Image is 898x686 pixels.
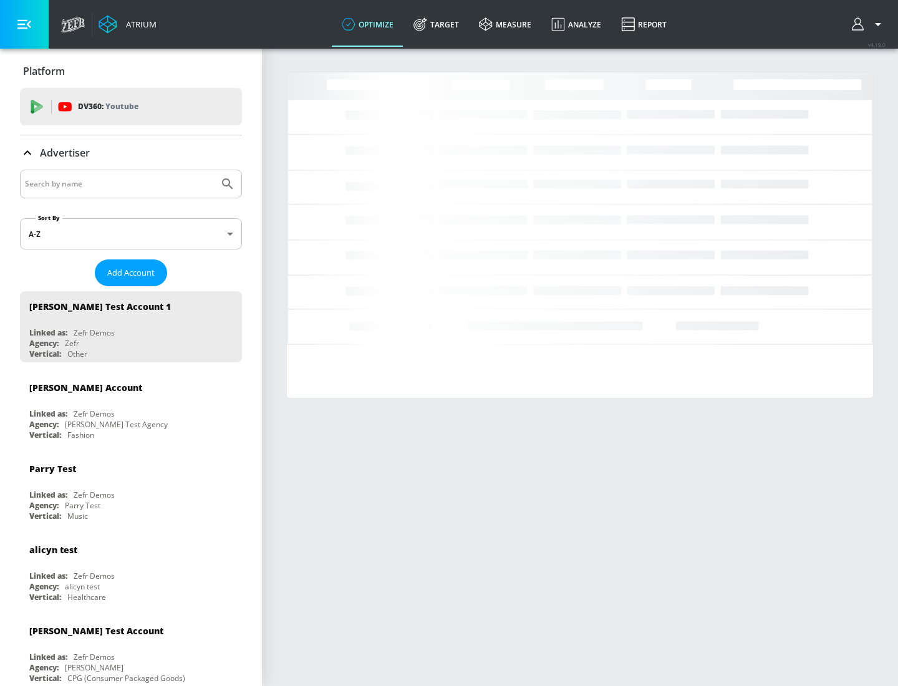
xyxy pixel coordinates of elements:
[20,135,242,170] div: Advertiser
[611,2,677,47] a: Report
[67,430,94,440] div: Fashion
[65,419,168,430] div: [PERSON_NAME] Test Agency
[29,500,59,511] div: Agency:
[99,15,157,34] a: Atrium
[20,534,242,606] div: alicyn testLinked as:Zefr DemosAgency:alicyn testVertical:Healthcare
[65,338,79,349] div: Zefr
[29,673,61,684] div: Vertical:
[29,571,67,581] div: Linked as:
[20,453,242,524] div: Parry TestLinked as:Zefr DemosAgency:Parry TestVertical:Music
[20,88,242,125] div: DV360: Youtube
[403,2,469,47] a: Target
[25,176,214,192] input: Search by name
[23,64,65,78] p: Platform
[78,100,138,114] p: DV360:
[29,625,163,637] div: [PERSON_NAME] Test Account
[20,291,242,362] div: [PERSON_NAME] Test Account 1Linked as:Zefr DemosAgency:ZefrVertical:Other
[29,327,67,338] div: Linked as:
[469,2,541,47] a: measure
[29,349,61,359] div: Vertical:
[121,19,157,30] div: Atrium
[65,581,100,592] div: alicyn test
[29,652,67,662] div: Linked as:
[29,490,67,500] div: Linked as:
[20,218,242,249] div: A-Z
[95,259,167,286] button: Add Account
[29,592,61,602] div: Vertical:
[67,511,88,521] div: Music
[332,2,403,47] a: optimize
[868,41,886,48] span: v 4.19.0
[67,349,87,359] div: Other
[20,372,242,443] div: [PERSON_NAME] AccountLinked as:Zefr DemosAgency:[PERSON_NAME] Test AgencyVertical:Fashion
[67,592,106,602] div: Healthcare
[65,662,123,673] div: [PERSON_NAME]
[29,301,171,312] div: [PERSON_NAME] Test Account 1
[29,581,59,592] div: Agency:
[40,146,90,160] p: Advertiser
[74,327,115,338] div: Zefr Demos
[74,571,115,581] div: Zefr Demos
[29,544,77,556] div: alicyn test
[65,500,100,511] div: Parry Test
[29,338,59,349] div: Agency:
[29,463,76,475] div: Parry Test
[29,419,59,430] div: Agency:
[29,382,142,394] div: [PERSON_NAME] Account
[36,214,62,222] label: Sort By
[105,100,138,113] p: Youtube
[74,490,115,500] div: Zefr Demos
[74,652,115,662] div: Zefr Demos
[74,408,115,419] div: Zefr Demos
[107,266,155,280] span: Add Account
[29,662,59,673] div: Agency:
[29,430,61,440] div: Vertical:
[541,2,611,47] a: Analyze
[29,511,61,521] div: Vertical:
[20,54,242,89] div: Platform
[29,408,67,419] div: Linked as:
[67,673,185,684] div: CPG (Consumer Packaged Goods)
